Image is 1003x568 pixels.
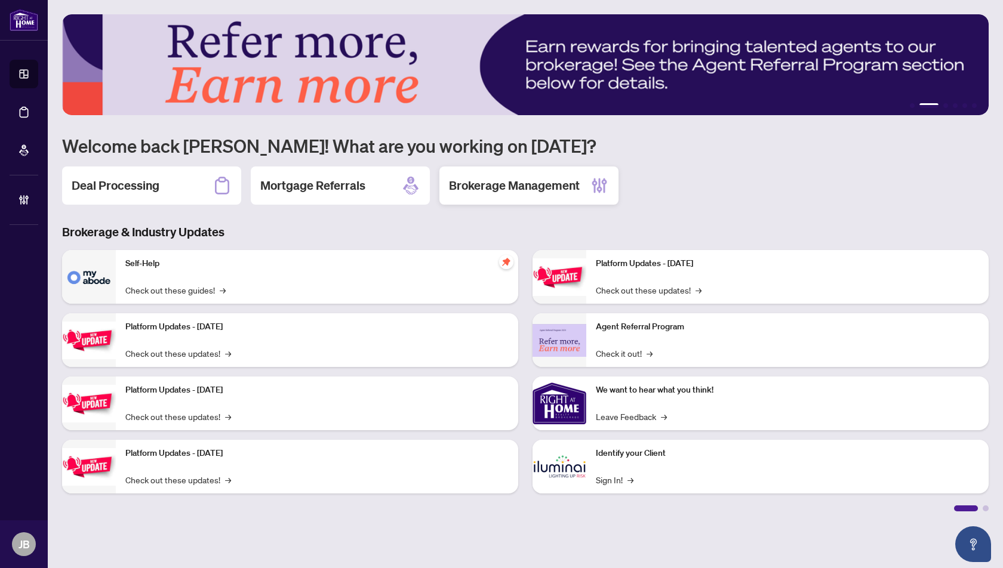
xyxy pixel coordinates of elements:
[62,250,116,304] img: Self-Help
[125,347,231,360] a: Check out these updates!→
[596,257,979,270] p: Platform Updates - [DATE]
[449,177,580,194] h2: Brokerage Management
[943,103,948,108] button: 3
[596,320,979,334] p: Agent Referral Program
[533,440,586,493] img: Identify your Client
[596,410,667,423] a: Leave Feedback→
[125,320,509,334] p: Platform Updates - [DATE]
[10,9,38,31] img: logo
[19,536,30,552] span: JB
[919,103,939,108] button: 2
[661,410,667,423] span: →
[499,255,513,269] span: pushpin
[125,384,509,397] p: Platform Updates - [DATE]
[225,473,231,486] span: →
[62,224,989,240] h3: Brokerage & Industry Updates
[596,347,653,360] a: Check it out!→
[220,283,226,297] span: →
[596,283,702,297] a: Check out these updates!→
[62,448,116,486] img: Platform Updates - July 8, 2025
[62,385,116,422] img: Platform Updates - July 21, 2025
[910,103,915,108] button: 1
[596,473,633,486] a: Sign In!→
[125,257,509,270] p: Self-Help
[953,103,958,108] button: 4
[62,322,116,359] img: Platform Updates - September 16, 2025
[125,283,226,297] a: Check out these guides!→
[225,410,231,423] span: →
[533,376,586,430] img: We want to hear what you think!
[125,473,231,486] a: Check out these updates!→
[62,134,989,157] h1: Welcome back [PERSON_NAME]! What are you working on [DATE]?
[955,526,991,562] button: Open asap
[596,447,979,460] p: Identify your Client
[260,177,365,194] h2: Mortgage Referrals
[972,103,977,108] button: 6
[696,283,702,297] span: →
[962,103,967,108] button: 5
[62,14,989,115] img: Slide 1
[225,347,231,360] span: →
[627,473,633,486] span: →
[533,258,586,296] img: Platform Updates - June 23, 2025
[533,324,586,357] img: Agent Referral Program
[72,177,159,194] h2: Deal Processing
[596,384,979,397] p: We want to hear what you think!
[125,447,509,460] p: Platform Updates - [DATE]
[125,410,231,423] a: Check out these updates!→
[647,347,653,360] span: →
